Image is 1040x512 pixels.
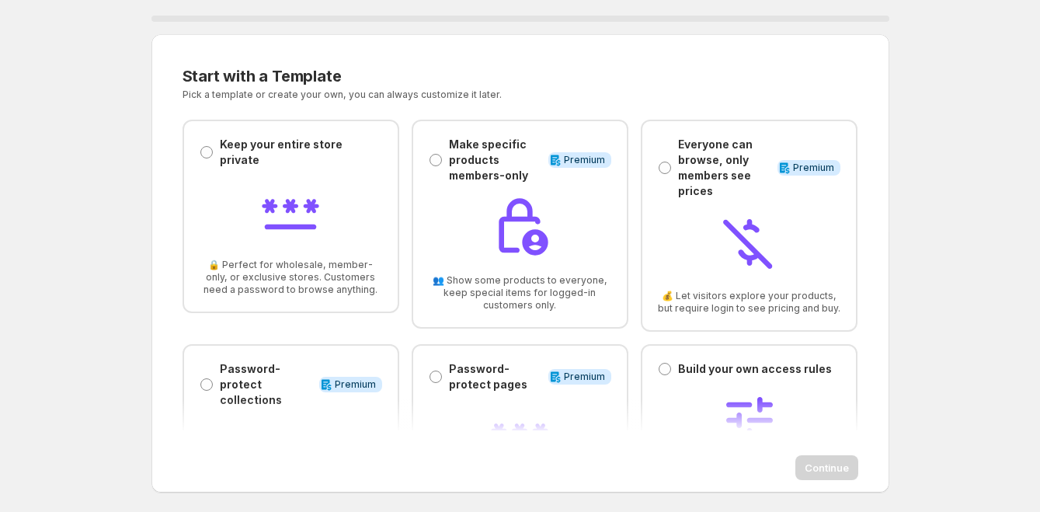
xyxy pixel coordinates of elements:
img: Make specific products members-only [489,196,551,258]
p: Password-protect collections [220,361,313,408]
span: Premium [335,378,376,391]
img: Everyone can browse, only members see prices [718,211,781,273]
p: Password-protect pages [449,361,542,392]
img: Build your own access rules [718,389,781,451]
p: Everyone can browse, only members see prices [678,137,771,199]
p: Build your own access rules [678,361,832,377]
span: 💰 Let visitors explore your products, but require login to see pricing and buy. [658,290,840,315]
span: Premium [564,154,605,166]
img: Keep your entire store private [259,180,322,242]
img: Password-protect pages [489,405,551,467]
p: Pick a template or create your own, you can always customize it later. [183,89,674,101]
span: 🔒 Perfect for wholesale, member-only, or exclusive stores. Customers need a password to browse an... [200,259,382,296]
span: 👥 Show some products to everyone, keep special items for logged-in customers only. [429,274,611,312]
span: Premium [793,162,834,174]
p: Make specific products members-only [449,137,542,183]
img: Password-protect collections [259,420,322,482]
span: Start with a Template [183,67,342,85]
p: Keep your entire store private [220,137,382,168]
span: Premium [564,371,605,383]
